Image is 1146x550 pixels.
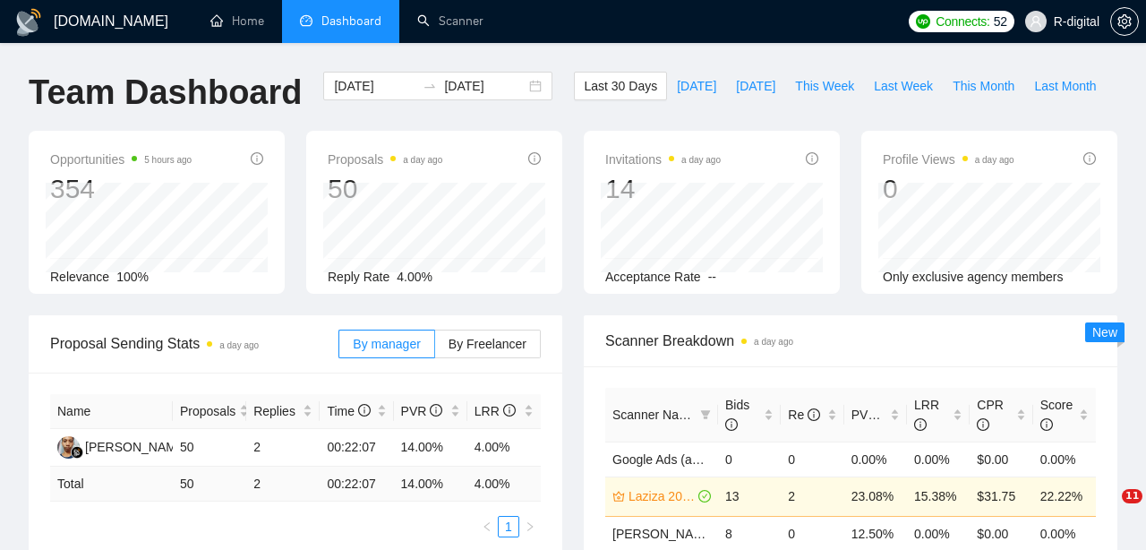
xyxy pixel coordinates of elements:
span: Bids [725,398,749,432]
span: Scanner Name [612,408,696,422]
img: gigradar-bm.png [71,446,83,459]
span: Last 30 Days [584,76,657,96]
span: info-circle [528,152,541,165]
th: Replies [246,394,320,429]
span: -- [708,270,716,284]
iframe: Intercom live chat [1085,489,1128,532]
button: Last Week [864,72,943,100]
span: info-circle [358,404,371,417]
img: YA [57,436,80,459]
li: Next Page [519,516,541,537]
div: 14 [605,172,721,206]
span: info-circle [251,152,263,165]
a: homeHome [210,13,264,29]
span: 4.00% [397,270,432,284]
span: By Freelancer [449,337,526,351]
span: Dashboard [321,13,381,29]
span: Reply Rate [328,270,389,284]
span: LRR [914,398,939,432]
span: New [1092,325,1117,339]
span: Replies [253,401,299,421]
span: Only exclusive agency members [883,270,1064,284]
span: Time [327,404,370,418]
span: to [423,79,437,93]
div: 0 [883,172,1014,206]
span: Acceptance Rate [605,270,701,284]
td: 15.38% [907,477,970,516]
span: info-circle [808,408,820,421]
time: a day ago [754,337,793,347]
span: Last Week [874,76,933,96]
span: info-circle [1040,418,1053,431]
span: This Month [953,76,1014,96]
div: [PERSON_NAME] [85,437,188,457]
time: 5 hours ago [144,155,192,165]
span: info-circle [725,418,738,431]
td: 50 [173,467,246,502]
span: info-circle [806,152,818,165]
button: Last 30 Days [574,72,667,100]
time: a day ago [681,155,721,165]
span: Score [1040,398,1073,432]
span: dashboard [300,14,312,27]
span: Opportunities [50,149,192,170]
th: Proposals [173,394,246,429]
span: check-circle [698,490,711,503]
button: [DATE] [667,72,726,100]
span: Scanner Breakdown [605,330,1096,352]
a: searchScanner [417,13,483,29]
span: Profile Views [883,149,1014,170]
time: a day ago [219,340,259,350]
td: 0 [718,442,781,477]
div: 354 [50,172,192,206]
td: 0 [781,442,843,477]
td: 4.00 % [467,467,541,502]
td: 14.00% [394,429,467,467]
span: info-circle [880,408,893,421]
td: 0.00% [844,442,907,477]
span: Proposals [180,401,235,421]
span: Invitations [605,149,721,170]
input: Start date [334,76,415,96]
span: Relevance [50,270,109,284]
img: upwork-logo.png [916,14,930,29]
span: Re [788,408,820,422]
td: 00:22:07 [320,429,393,467]
button: right [519,516,541,537]
span: 11 [1122,489,1142,503]
button: setting [1110,7,1139,36]
span: Connects: [936,12,989,31]
span: filter [697,401,714,428]
td: Total [50,467,173,502]
td: $31.75 [970,477,1032,516]
time: a day ago [403,155,442,165]
a: setting [1110,14,1139,29]
div: 50 [328,172,442,206]
span: info-circle [430,404,442,417]
td: 2 [246,467,320,502]
button: [DATE] [726,72,785,100]
li: 1 [498,516,519,537]
td: 0.00% [1033,442,1096,477]
span: right [525,521,535,532]
span: LRR [475,404,516,418]
button: Last Month [1024,72,1106,100]
span: CPR [977,398,1004,432]
span: PVR [851,408,894,422]
td: 2 [246,429,320,467]
button: This Month [943,72,1024,100]
td: 0.00% [907,442,970,477]
span: swap-right [423,79,437,93]
span: setting [1111,14,1138,29]
td: 2 [781,477,843,516]
span: Proposal Sending Stats [50,332,338,355]
a: YA[PERSON_NAME] [57,439,188,453]
span: PVR [401,404,443,418]
span: 100% [116,270,149,284]
span: user [1030,15,1042,28]
td: 23.08% [844,477,907,516]
span: info-circle [1083,152,1096,165]
span: 52 [994,12,1007,31]
span: crown [612,490,625,503]
td: 00:22:07 [320,467,393,502]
